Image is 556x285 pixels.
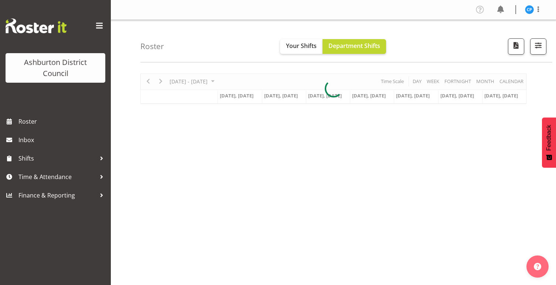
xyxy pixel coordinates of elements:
[323,39,386,54] button: Department Shifts
[140,42,164,51] h4: Roster
[13,57,98,79] div: Ashburton District Council
[328,42,380,50] span: Department Shifts
[280,39,323,54] button: Your Shifts
[18,116,107,127] span: Roster
[508,38,524,55] button: Download a PDF of the roster according to the set date range.
[286,42,317,50] span: Your Shifts
[18,190,96,201] span: Finance & Reporting
[18,171,96,182] span: Time & Attendance
[534,263,541,270] img: help-xxl-2.png
[18,134,107,145] span: Inbox
[546,125,552,151] span: Feedback
[525,5,534,14] img: charin-phumcharoen11025.jpg
[18,153,96,164] span: Shifts
[542,117,556,168] button: Feedback - Show survey
[6,18,66,33] img: Rosterit website logo
[530,38,546,55] button: Filter Shifts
